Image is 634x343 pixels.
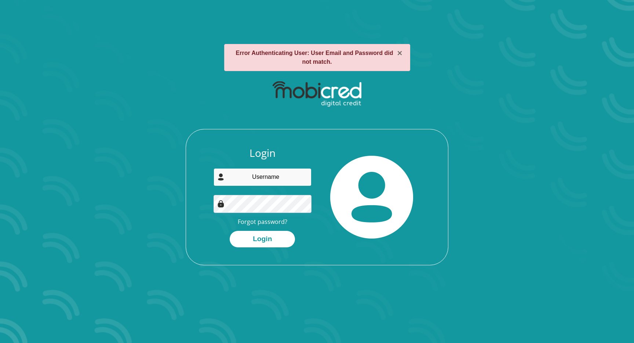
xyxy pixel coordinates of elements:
button: Login [230,231,295,247]
input: Username [214,168,312,186]
h3: Login [214,147,312,159]
button: × [397,49,402,58]
img: Image [217,200,225,207]
a: Forgot password? [238,218,287,226]
img: mobicred logo [273,81,361,107]
img: user-icon image [217,173,225,181]
strong: Error Authenticating User: User Email and Password did not match. [236,50,393,65]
